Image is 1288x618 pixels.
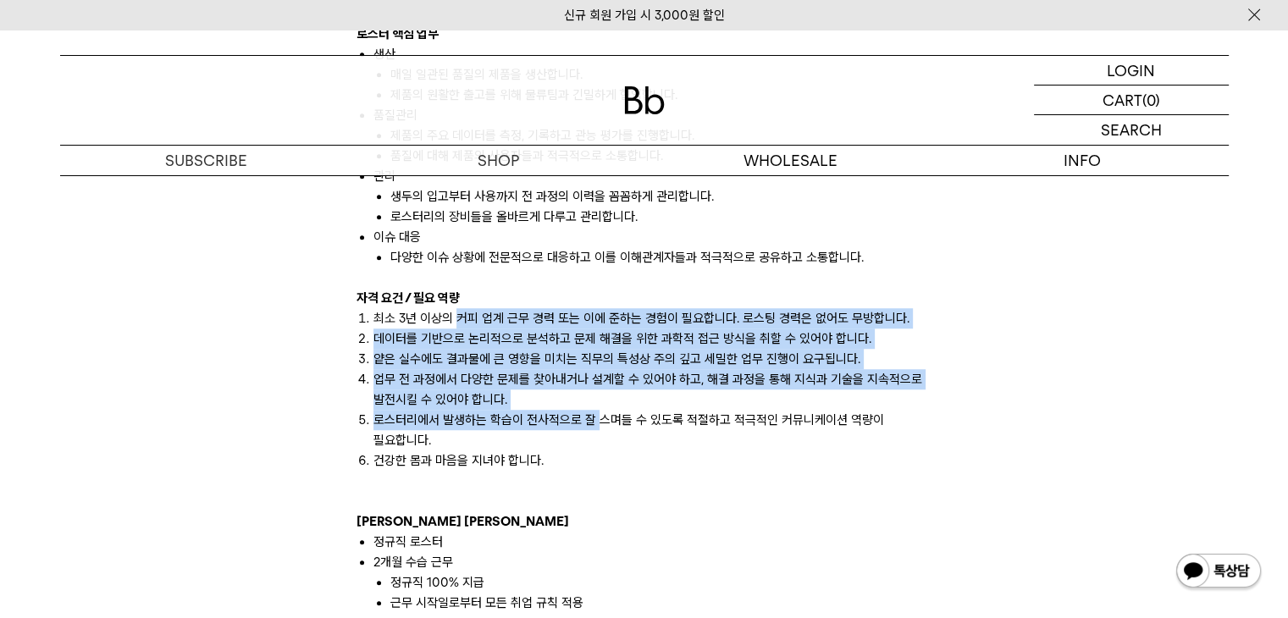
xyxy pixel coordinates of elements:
[1142,86,1160,114] p: (0)
[373,369,932,410] li: 업무 전 과정에서 다양한 문제를 찾아내거나 설계할 수 있어야 하고, 해결 과정을 통해 지식과 기술을 지속적으로 발전시킬 수 있어야 합니다.
[60,146,352,175] a: SUBSCRIBE
[357,290,460,306] b: 자격 요건 / 필요 역량
[390,247,932,268] li: 다양한 이슈 상황에 전문적으로 대응하고 이를 이해관계자들과 적극적으로 공유하고 소통합니다.
[1175,552,1263,593] img: 카카오톡 채널 1:1 채팅 버튼
[373,552,932,613] li: 2개월 수습 근무
[352,146,644,175] a: SHOP
[373,450,932,471] li: 건강한 몸과 마음을 지녀야 합니다.
[373,227,932,268] li: 이슈 대응
[373,166,932,227] li: 관리
[373,349,932,369] li: 얕은 실수에도 결과물에 큰 영향을 미치는 직무의 특성상 주의 깊고 세밀한 업무 진행이 요구됩니다.
[390,207,932,227] li: 로스터리의 장비들을 올바르게 다루고 관리합니다.
[1107,56,1155,85] p: LOGIN
[373,308,932,328] li: 최소 3년 이상의 커피 업계 근무 경력 또는 이에 준하는 경험이 필요합니다. 로스팅 경력은 없어도 무방합니다.
[390,572,932,593] li: 정규직 100% 지급
[390,186,932,207] li: 생두의 입고부터 사용까지 전 과정의 이력을 꼼꼼하게 관리합니다.
[373,410,932,450] li: 로스터리에서 발생하는 학습이 전사적으로 잘 스며들 수 있도록 적절하고 적극적인 커뮤니케이션 역량이 필요합니다.
[1103,86,1142,114] p: CART
[1101,115,1162,145] p: SEARCH
[624,86,665,114] img: 로고
[390,593,932,613] li: 근무 시작일로부터 모든 취업 규칙 적용
[644,146,937,175] p: WHOLESALE
[1034,86,1229,115] a: CART (0)
[937,146,1229,175] p: INFO
[357,514,569,529] b: [PERSON_NAME] [PERSON_NAME]
[373,532,932,552] li: 정규직 로스터
[564,8,725,23] a: 신규 회원 가입 시 3,000원 할인
[1034,56,1229,86] a: LOGIN
[373,328,932,349] li: 데이터를 기반으로 논리적으로 분석하고 문제 해결을 위한 과학적 접근 방식을 취할 수 있어야 합니다.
